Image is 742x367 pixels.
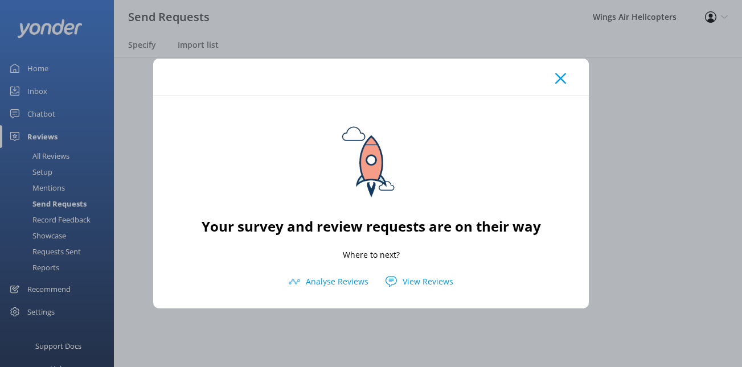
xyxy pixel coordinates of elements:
[343,249,400,261] p: Where to next?
[202,216,541,237] h2: Your survey and review requests are on their way
[377,273,462,290] button: View Reviews
[280,273,377,290] button: Analyse Reviews
[555,73,566,84] button: Close
[320,113,423,216] img: sending...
